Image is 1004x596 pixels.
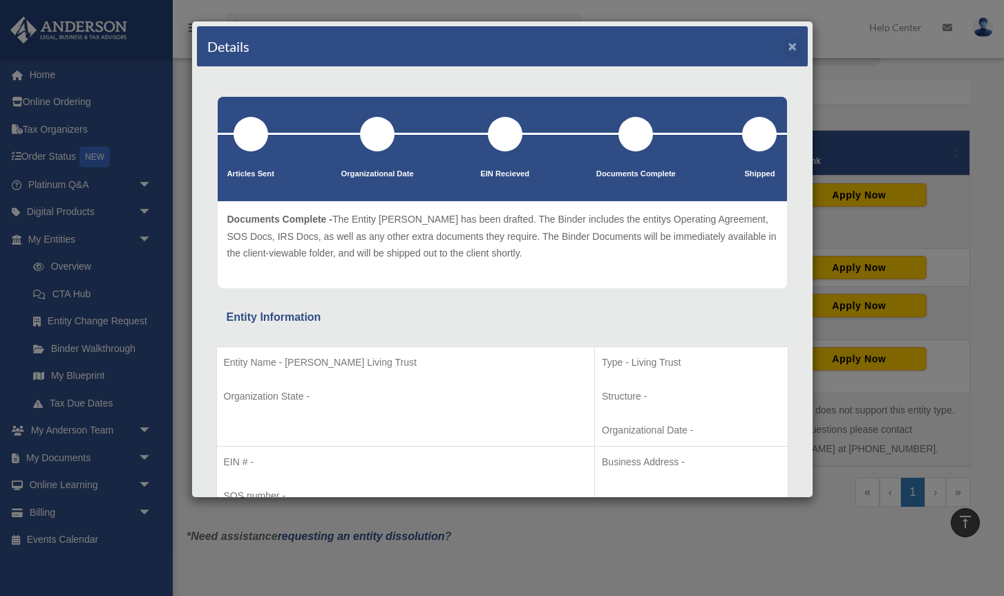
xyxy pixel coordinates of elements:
p: Organizational Date - [602,422,780,439]
p: Entity Name - [PERSON_NAME] Living Trust [224,354,588,371]
p: Organization State - [224,388,588,405]
p: Business Address - [602,454,780,471]
p: Documents Complete [596,167,676,181]
p: Type - Living Trust [602,354,780,371]
div: Entity Information [227,308,778,327]
p: EIN Recieved [480,167,529,181]
h4: Details [207,37,249,56]
p: The Entity [PERSON_NAME] has been drafted. The Binder includes the entitys Operating Agreement, S... [227,211,777,262]
p: Structure - [602,388,780,405]
p: SOS number - [224,487,588,505]
p: Organizational Date [341,167,414,181]
p: Articles Sent [227,167,274,181]
button: × [788,39,797,53]
span: Documents Complete - [227,214,332,225]
p: EIN # - [224,454,588,471]
p: Shipped [742,167,777,181]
